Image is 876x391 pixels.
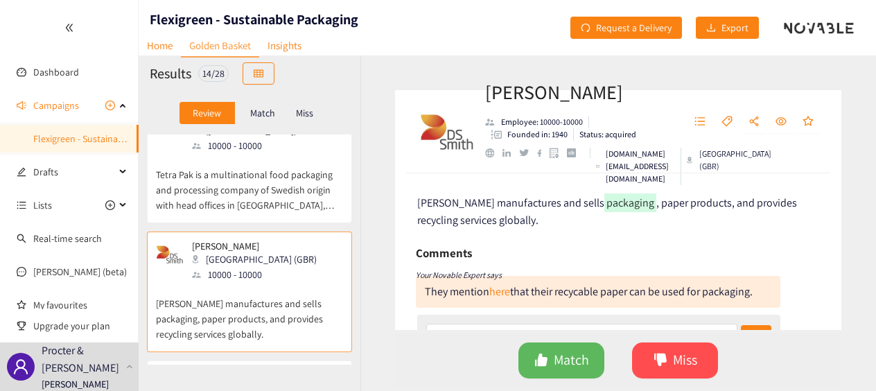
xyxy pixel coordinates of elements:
[579,128,636,141] p: Status: acquired
[687,111,712,133] button: unordered-list
[105,101,115,110] span: plus-circle
[425,284,753,299] div: They mention that their recycable paper can be used for packaging.
[33,191,52,219] span: Lists
[192,267,325,282] div: 10000 - 10000
[550,148,567,158] a: google maps
[33,232,102,245] a: Real-time search
[748,116,760,128] span: share-alt
[742,111,766,133] button: share-alt
[534,353,548,369] span: like
[769,111,794,133] button: eye
[105,200,115,210] span: plus-circle
[416,270,502,280] i: Your Novable Expert says
[198,65,229,82] div: 14 / 28
[193,107,221,119] p: Review
[156,241,184,268] img: Snapshot of the company's website
[17,167,26,177] span: edit
[17,321,26,331] span: trophy
[721,20,748,35] span: Export
[33,132,174,145] a: Flexigreen - Sustainable Packaging
[259,35,310,56] a: Insights
[485,116,589,128] li: Employees
[518,342,604,379] button: likeMatch
[33,266,127,278] a: [PERSON_NAME] (beta)
[604,193,656,212] mark: packaging
[419,104,475,159] img: Company Logo
[296,107,313,119] p: Miss
[243,62,274,85] button: table
[776,116,787,128] span: eye
[42,342,121,376] p: Procter & [PERSON_NAME]
[632,342,718,379] button: dislikeMiss
[156,282,343,342] p: [PERSON_NAME] manufactures and sells packaging, paper products, and provides recycling services g...
[715,111,739,133] button: tag
[150,10,358,29] h1: Flexigreen - Sustainable Packaging
[650,241,876,391] iframe: Chat Widget
[687,148,773,173] div: [GEOGRAPHIC_DATA] (GBR)
[150,64,191,83] h2: Results
[721,116,733,128] span: tag
[803,116,814,128] span: star
[254,69,263,80] span: table
[33,291,128,319] a: My favourites
[596,20,672,35] span: Request a Delivery
[417,195,604,210] span: [PERSON_NAME] manufactures and sells
[581,23,590,34] span: redo
[17,101,26,110] span: sound
[502,149,519,157] a: linkedin
[796,111,821,133] button: star
[181,35,259,58] a: Golden Basket
[706,23,716,34] span: download
[64,23,74,33] span: double-left
[485,148,502,157] a: website
[574,128,636,141] li: Status
[507,128,568,141] p: Founded in: 1940
[192,138,342,153] div: 10000 - 10000
[33,92,79,119] span: Campaigns
[606,148,675,185] p: [DOMAIN_NAME][EMAIL_ADDRESS][DOMAIN_NAME]
[156,153,343,213] p: Tetra Pak is a multinational food packaging and processing company of Swedish origin with head of...
[537,149,550,157] a: facebook
[192,241,317,252] p: [PERSON_NAME]
[17,200,26,210] span: unordered-list
[192,252,325,267] div: [GEOGRAPHIC_DATA] (GBR)
[33,66,79,78] a: Dashboard
[567,148,584,157] a: crunchbase
[501,116,583,128] p: Employee: 10000-10000
[489,284,510,299] a: here
[33,158,115,186] span: Drafts
[696,17,759,39] button: downloadExport
[570,17,682,39] button: redoRequest a Delivery
[694,116,706,128] span: unordered-list
[416,243,472,263] h6: Comments
[250,107,275,119] p: Match
[519,149,536,156] a: twitter
[12,358,29,375] span: user
[554,349,589,371] span: Match
[485,128,574,141] li: Founded in year
[33,312,128,340] span: Upgrade your plan
[139,35,181,56] a: Home
[485,78,674,106] h2: [PERSON_NAME]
